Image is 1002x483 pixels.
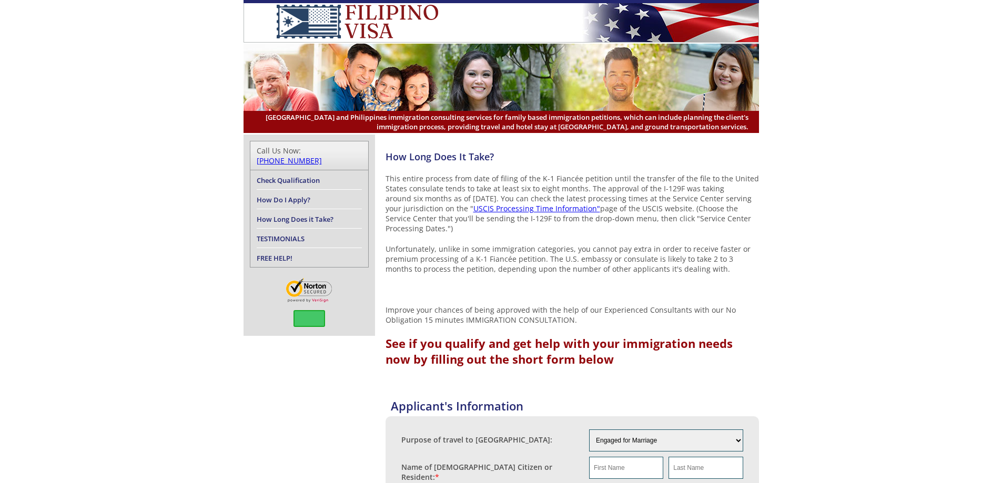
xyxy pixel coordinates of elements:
[257,195,310,204] a: How Do I Apply?
[589,457,663,479] input: First Name
[257,234,305,243] a: TESTIMONIALS
[401,462,579,482] label: Name of [DEMOGRAPHIC_DATA] Citizen or Resident:
[386,305,759,325] p: Improve your chances of being approved with the help of our Experienced Consultants with our No O...
[386,244,759,274] p: Unfortunately, unlike in some immigration categories, you cannot pay extra in order to receive fa...
[401,435,552,445] label: Purpose of travel to [GEOGRAPHIC_DATA]:
[473,203,600,213] a: USCIS Processing Time Information"
[257,156,322,166] a: [PHONE_NUMBER]
[257,214,333,224] a: How Long Does it Take?
[257,253,292,263] a: FREE HELP!
[391,398,759,414] h4: Applicant's Information
[386,150,759,163] h4: How Long Does It Take?
[669,457,743,479] input: Last Name
[386,173,759,233] p: This entire process from date of filing of the K-1 Fiancée petition until the transfer of the fil...
[386,335,733,367] strong: See if you qualify and get help with your immigration needs now by filling out the short form below
[257,176,320,185] a: Check Qualification
[257,146,362,166] div: Call Us Now:
[254,112,748,131] span: [GEOGRAPHIC_DATA] and Philippines immigration consulting services for family based immigration pe...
